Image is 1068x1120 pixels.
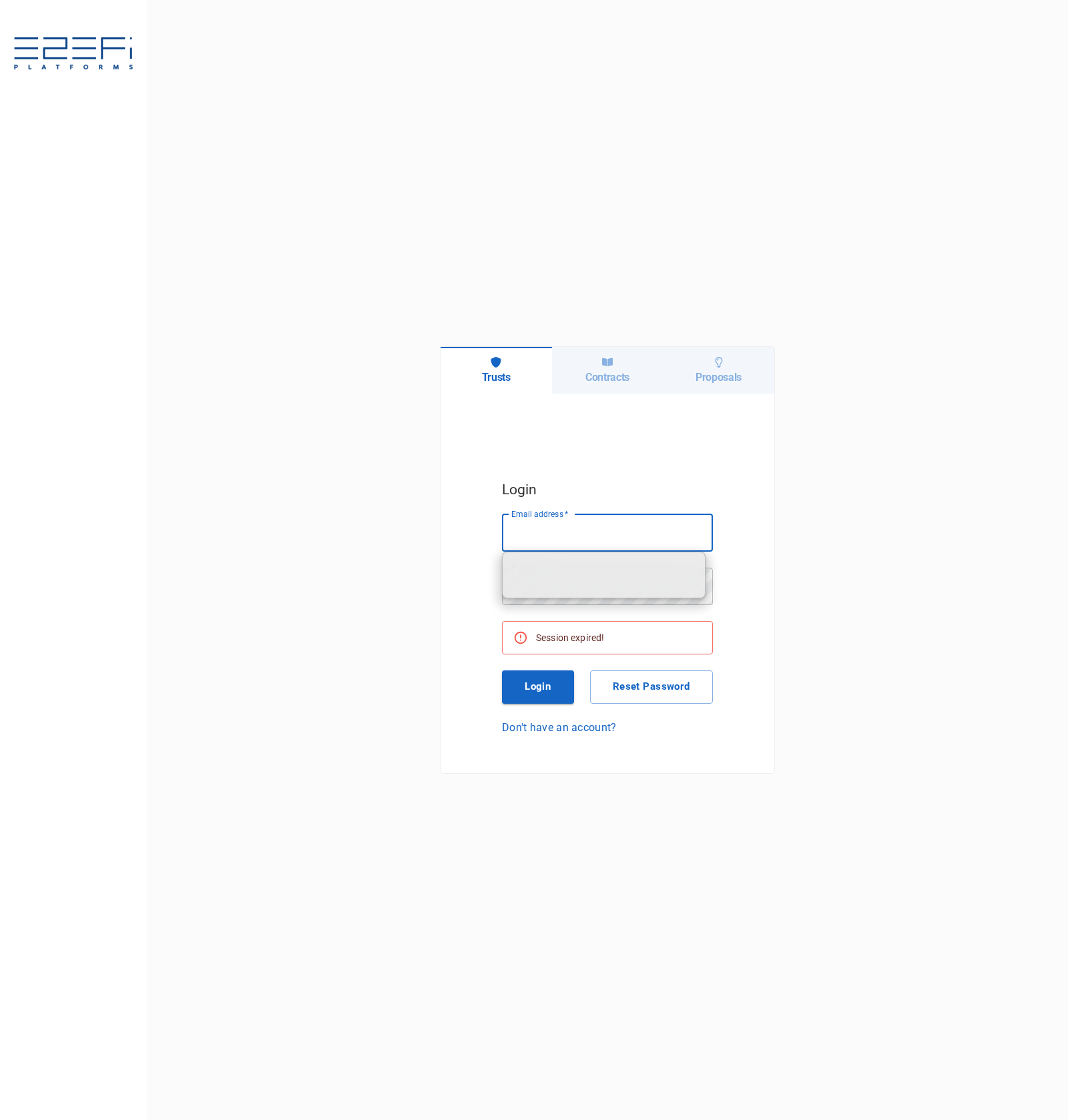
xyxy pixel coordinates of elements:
[590,670,713,704] button: Reset Password
[696,371,742,384] h6: Proposals
[502,670,574,704] button: Login
[585,371,629,384] h6: Contracts
[502,478,713,501] h5: Login
[502,720,713,735] a: Don't have an account?
[536,626,604,650] div: Session expired!
[13,37,133,72] img: svg%3e
[511,508,569,520] label: Email address
[482,371,511,384] h6: Trusts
